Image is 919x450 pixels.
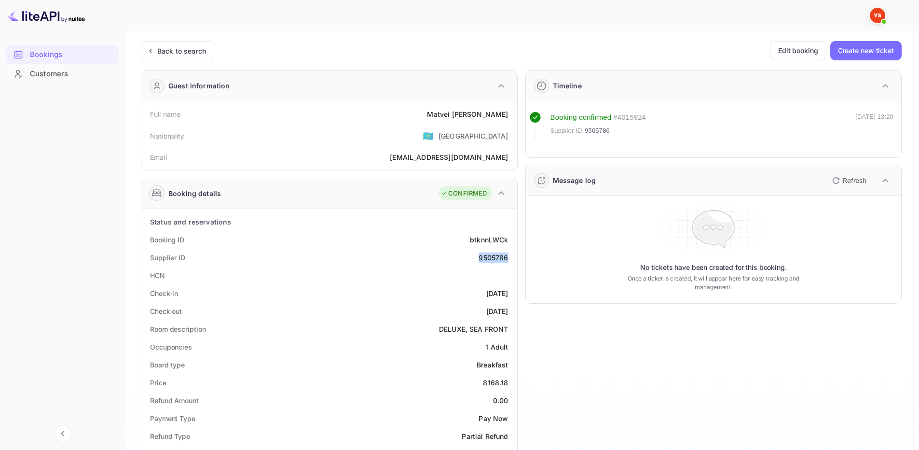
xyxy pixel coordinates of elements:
[553,175,596,185] div: Message log
[479,253,508,263] div: 9505786
[150,342,192,352] div: Occupancies
[6,45,119,64] div: Bookings
[150,235,184,245] div: Booking ID
[150,131,185,141] div: Nationality
[462,431,508,441] div: Partial Refund
[830,41,902,60] button: Create new ticket
[150,152,167,162] div: Email
[870,8,885,23] img: Yandex Support
[612,274,814,292] p: Once a ticket is created, it will appear here for easy tracking and management.
[485,342,508,352] div: 1 Adult
[486,288,508,298] div: [DATE]
[441,189,487,198] div: CONFIRMED
[843,175,866,185] p: Refresh
[8,8,85,23] img: LiteAPI logo
[150,360,185,370] div: Board type
[550,112,612,123] div: Booking confirmed
[30,49,114,60] div: Bookings
[150,253,185,263] div: Supplier ID
[168,188,221,198] div: Booking details
[150,217,231,227] div: Status and reservations
[553,81,582,91] div: Timeline
[483,378,508,388] div: 8168.18
[150,395,199,406] div: Refund Amount
[479,413,508,423] div: Pay Now
[150,378,166,388] div: Price
[439,324,508,334] div: DELUXE, SEA FRONT
[168,81,230,91] div: Guest information
[470,235,508,245] div: btknnLWCk
[486,306,508,316] div: [DATE]
[427,109,508,119] div: Matvei [PERSON_NAME]
[54,425,71,442] button: Collapse navigation
[613,112,646,123] div: # 4015924
[855,112,893,140] div: [DATE] 13:20
[6,45,119,63] a: Bookings
[477,360,508,370] div: Breakfast
[150,431,190,441] div: Refund Type
[30,69,114,80] div: Customers
[6,65,119,83] a: Customers
[585,126,610,136] span: 9505786
[493,395,508,406] div: 0.00
[390,152,508,162] div: [EMAIL_ADDRESS][DOMAIN_NAME]
[150,413,195,423] div: Payment Type
[439,131,508,141] div: [GEOGRAPHIC_DATA]
[150,109,180,119] div: Full name
[550,126,584,136] span: Supplier ID:
[150,270,165,281] div: HCN
[826,173,870,188] button: Refresh
[150,306,182,316] div: Check out
[423,127,434,144] span: United States
[640,263,787,272] p: No tickets have been created for this booking.
[157,46,206,56] div: Back to search
[150,324,206,334] div: Room description
[770,41,826,60] button: Edit booking
[150,288,178,298] div: Check-in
